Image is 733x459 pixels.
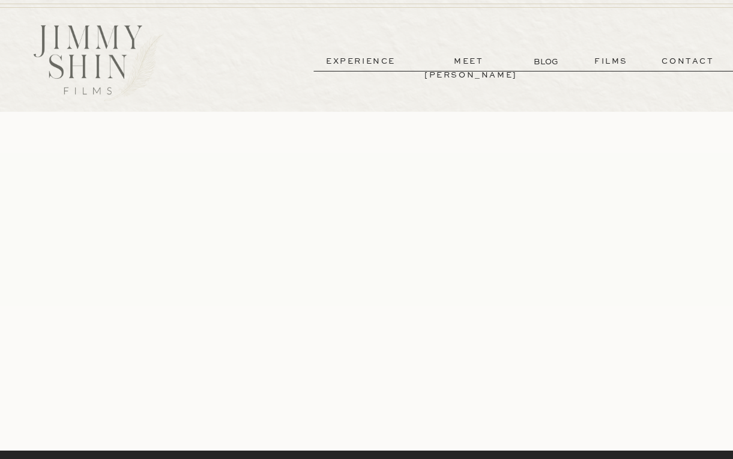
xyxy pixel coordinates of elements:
[316,55,405,68] a: experience
[424,55,513,68] a: meet [PERSON_NAME]
[582,55,641,68] a: films
[645,55,731,68] a: contact
[534,55,561,68] a: BLOG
